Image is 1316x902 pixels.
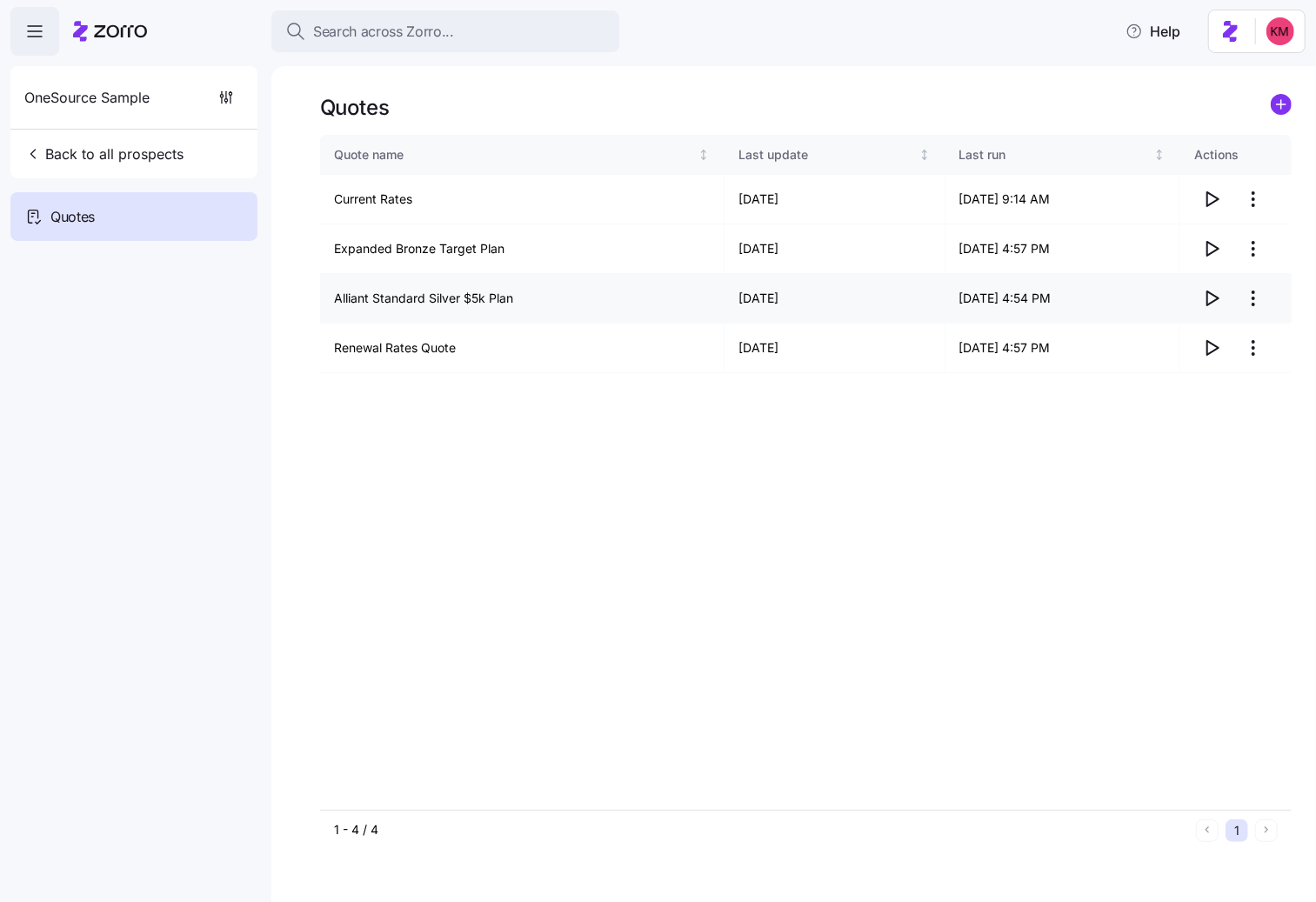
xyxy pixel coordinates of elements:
div: Last run [959,145,1151,164]
div: Not sorted [919,149,931,161]
td: [DATE] 4:54 PM [945,274,1180,324]
svg: add icon [1271,94,1292,115]
h1: Quotes [320,94,389,121]
td: [DATE] [725,175,945,224]
th: Last runNot sorted [945,135,1180,175]
div: Not sorted [698,149,710,161]
button: Previous page [1196,819,1219,842]
span: Back to all prospects [24,144,184,164]
div: Last update [738,145,915,164]
span: OneSource Sample [24,87,150,109]
button: Next page [1255,819,1278,842]
span: Quotes [50,206,95,228]
a: Quotes [10,192,257,241]
td: [DATE] 9:14 AM [945,175,1180,224]
th: Quote nameNot sorted [320,135,725,175]
td: [DATE] [725,324,945,373]
button: Back to all prospects [17,137,190,171]
img: 8fbd33f679504da1795a6676107ffb9e [1266,17,1294,45]
button: Search across Zorro... [271,10,619,52]
td: [DATE] 4:57 PM [945,324,1180,373]
button: 1 [1226,819,1248,842]
div: Not sorted [1153,149,1166,161]
a: add icon [1271,94,1292,121]
td: [DATE] [725,274,945,324]
span: Search across Zorro... [313,21,454,43]
td: Expanded Bronze Target Plan [320,224,725,274]
td: [DATE] 4:57 PM [945,224,1180,274]
td: [DATE] [725,224,945,274]
td: Current Rates [320,175,725,224]
button: Help [1112,14,1194,49]
div: 1 - 4 / 4 [334,821,1189,839]
td: Alliant Standard Silver $5k Plan [320,274,725,324]
div: Quote name [334,145,694,164]
td: Renewal Rates Quote [320,324,725,373]
div: Actions [1194,145,1278,164]
span: Help [1126,21,1180,42]
th: Last updateNot sorted [725,135,945,175]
